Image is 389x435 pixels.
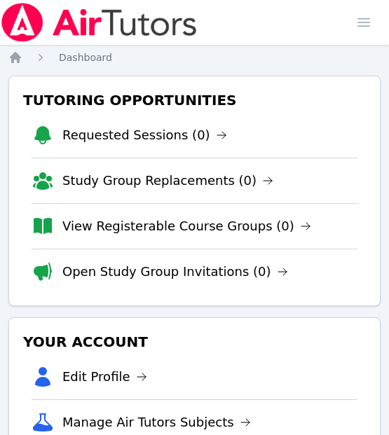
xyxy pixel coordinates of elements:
[62,413,251,432] a: Manage Air Tutors Subjects
[20,88,369,113] h3: Tutoring Opportunities
[62,367,147,387] a: Edit Profile
[62,171,273,191] a: Study Group Replacements (0)
[8,50,381,64] nav: Breadcrumb
[59,50,112,64] a: Dashboard
[62,125,227,145] a: Requested Sessions (0)
[62,216,311,236] a: View Registerable Course Groups (0)
[59,52,112,63] span: Dashboard
[62,262,288,282] a: Open Study Group Invitations (0)
[20,329,369,354] h3: Your Account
